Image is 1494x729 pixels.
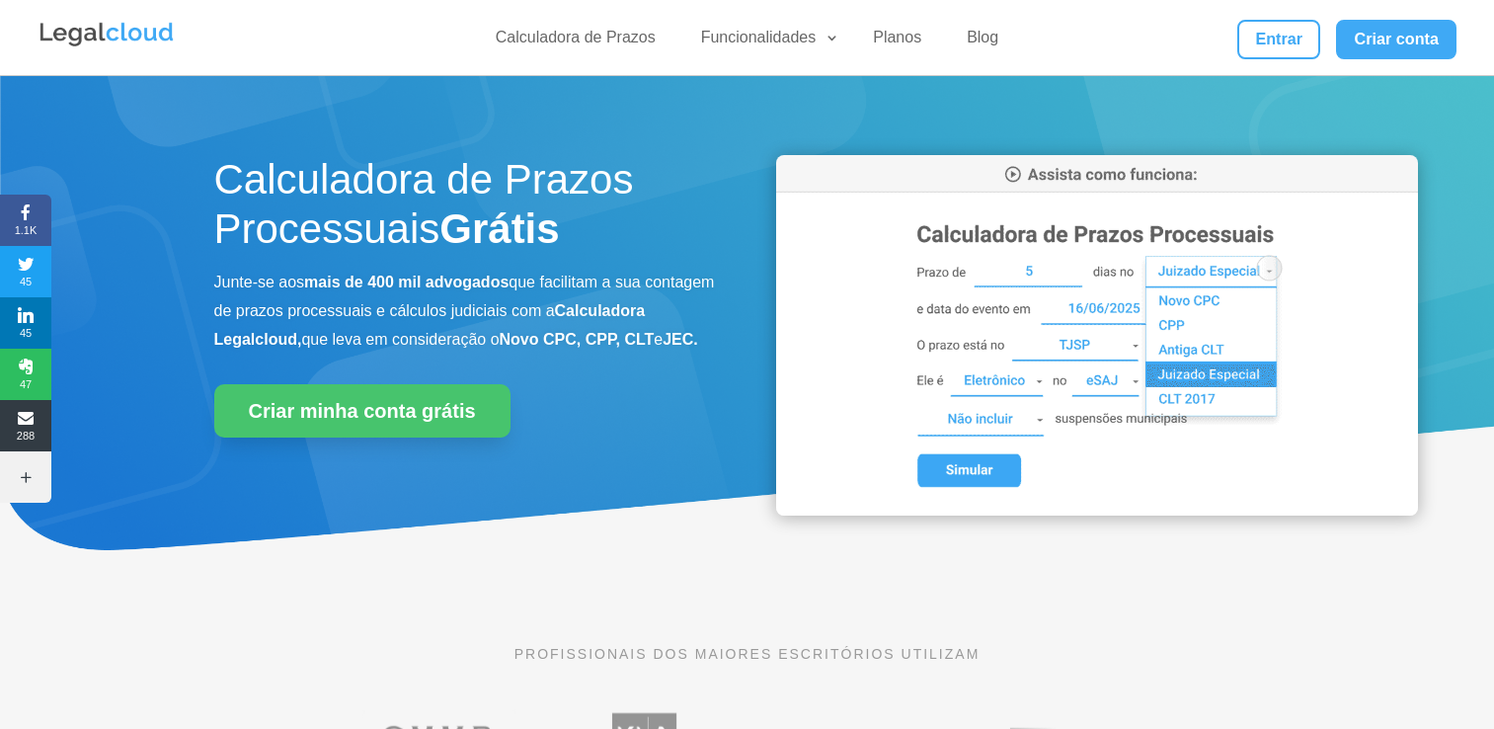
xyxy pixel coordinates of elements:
img: Calculadora de Prazos Processuais da Legalcloud [776,155,1418,516]
a: Funcionalidades [689,28,840,56]
h1: Calculadora de Prazos Processuais [214,155,718,265]
b: mais de 400 mil advogados [304,274,509,290]
a: Entrar [1237,20,1320,59]
a: Calculadora de Prazos Processuais da Legalcloud [776,502,1418,519]
a: Logo da Legalcloud [38,36,176,52]
a: Planos [861,28,933,56]
b: Calculadora Legalcloud, [214,302,646,348]
b: JEC. [663,331,698,348]
a: Criar minha conta grátis [214,384,511,438]
a: Blog [955,28,1010,56]
a: Criar conta [1336,20,1456,59]
p: PROFISSIONAIS DOS MAIORES ESCRITÓRIOS UTILIZAM [214,643,1281,665]
p: Junte-se aos que facilitam a sua contagem de prazos processuais e cálculos judiciais com a que le... [214,269,718,354]
a: Calculadora de Prazos [484,28,668,56]
strong: Grátis [439,205,559,252]
img: Legalcloud Logo [38,20,176,49]
b: Novo CPC, CPP, CLT [500,331,655,348]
